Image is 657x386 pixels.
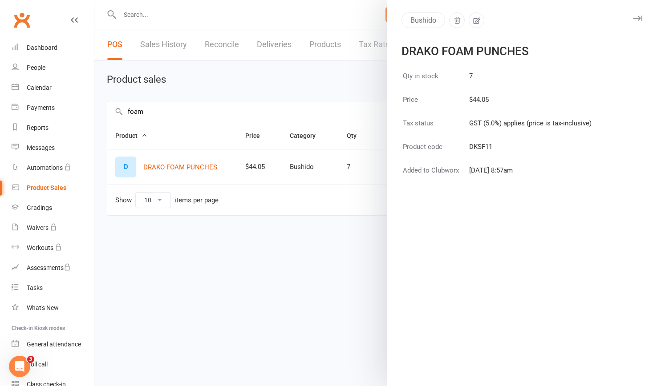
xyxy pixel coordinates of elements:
[12,138,94,158] a: Messages
[402,165,468,187] td: Added to Clubworx
[12,278,94,298] a: Tasks
[27,164,63,171] div: Automations
[12,118,94,138] a: Reports
[11,9,33,31] a: Clubworx
[12,354,94,374] a: Roll call
[12,258,94,278] a: Assessments
[27,284,43,291] div: Tasks
[401,46,632,56] div: DRAKO FOAM PUNCHES
[469,141,592,164] td: DKSF11
[12,178,94,198] a: Product Sales
[402,70,468,93] td: Qty in stock
[27,304,59,311] div: What's New
[12,218,94,238] a: Waivers
[402,141,468,164] td: Product code
[12,198,94,218] a: Gradings
[12,38,94,58] a: Dashboard
[27,84,52,91] div: Calendar
[401,12,445,28] button: Bushido
[27,204,52,211] div: Gradings
[12,334,94,354] a: General attendance kiosk mode
[27,44,57,51] div: Dashboard
[12,58,94,78] a: People
[27,104,55,111] div: Payments
[27,64,45,71] div: People
[27,341,81,348] div: General attendance
[27,224,49,231] div: Waivers
[27,264,71,271] div: Assessments
[27,244,53,251] div: Workouts
[402,117,468,140] td: Tax status
[27,144,55,151] div: Messages
[12,98,94,118] a: Payments
[27,184,66,191] div: Product Sales
[12,238,94,258] a: Workouts
[27,124,49,131] div: Reports
[12,298,94,318] a: What's New
[469,117,592,140] td: GST (5.0%) applies (price is tax-inclusive)
[12,158,94,178] a: Automations
[469,165,592,187] td: [DATE] 8:57am
[469,70,592,93] td: 7
[9,356,30,377] iframe: Intercom live chat
[12,78,94,98] a: Calendar
[402,94,468,117] td: Price
[27,356,34,363] span: 3
[469,94,592,117] td: $44.05
[27,361,48,368] div: Roll call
